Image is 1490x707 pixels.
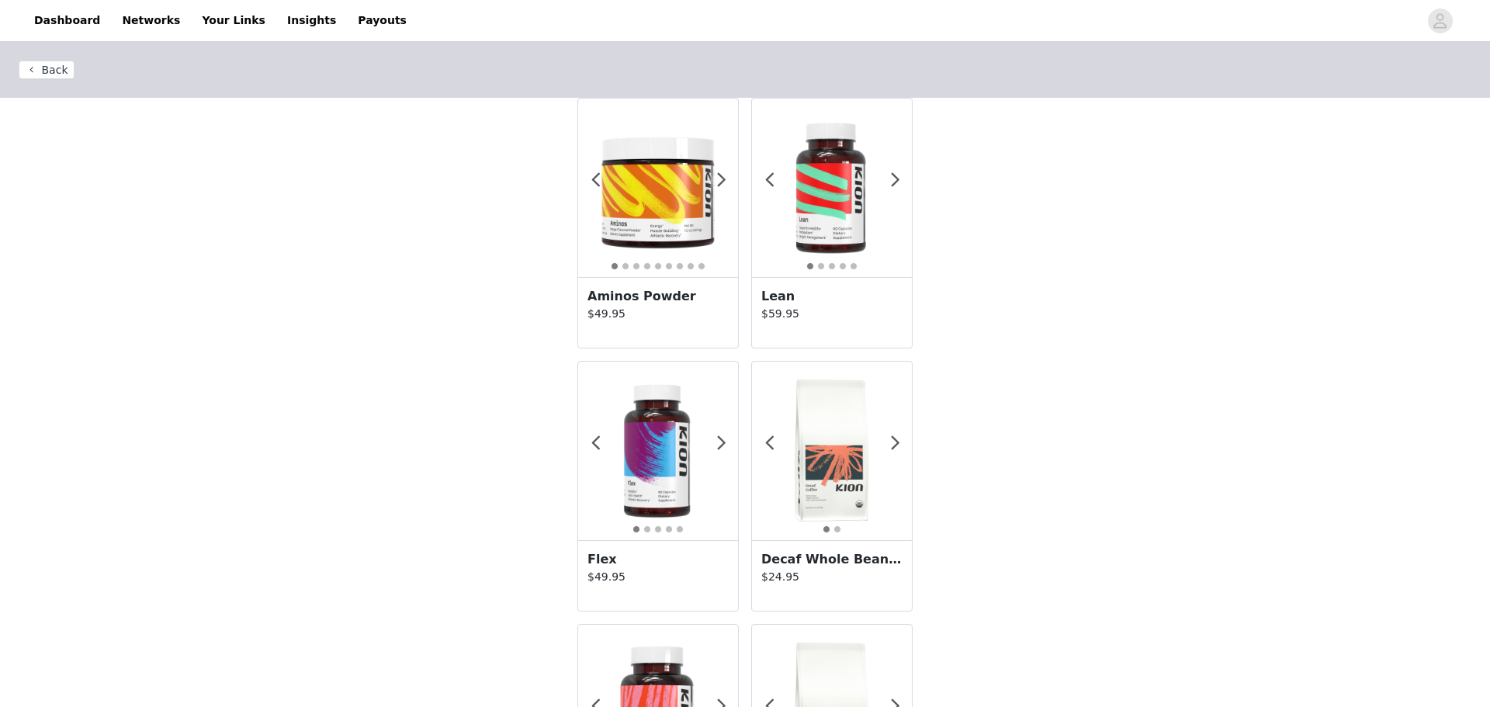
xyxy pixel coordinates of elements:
[611,262,619,270] button: 1
[850,262,858,270] button: 5
[665,525,673,533] button: 4
[761,569,903,585] p: $24.95
[113,3,189,38] a: Networks
[587,287,729,306] h3: Aminos Powder
[348,3,416,38] a: Payouts
[587,306,729,322] p: $49.95
[643,525,651,533] button: 2
[278,3,345,38] a: Insights
[643,262,651,270] button: 4
[676,262,684,270] button: 7
[665,262,673,270] button: 6
[632,262,640,270] button: 3
[25,3,109,38] a: Dashboard
[1433,9,1447,33] div: avatar
[823,525,830,533] button: 1
[654,525,662,533] button: 3
[587,550,729,569] h3: Flex
[806,262,814,270] button: 1
[761,550,903,569] h3: Decaf Whole Bean Coffee
[19,61,74,79] button: Back
[833,525,841,533] button: 2
[192,3,275,38] a: Your Links
[632,525,640,533] button: 1
[817,262,825,270] button: 2
[828,262,836,270] button: 3
[839,262,847,270] button: 4
[676,525,684,533] button: 5
[622,262,629,270] button: 2
[587,569,729,585] p: $49.95
[698,262,705,270] button: 9
[687,262,695,270] button: 8
[761,287,903,306] h3: Lean
[578,108,738,268] img: #flavor_mango_powder
[761,306,903,322] p: $59.95
[654,262,662,270] button: 5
